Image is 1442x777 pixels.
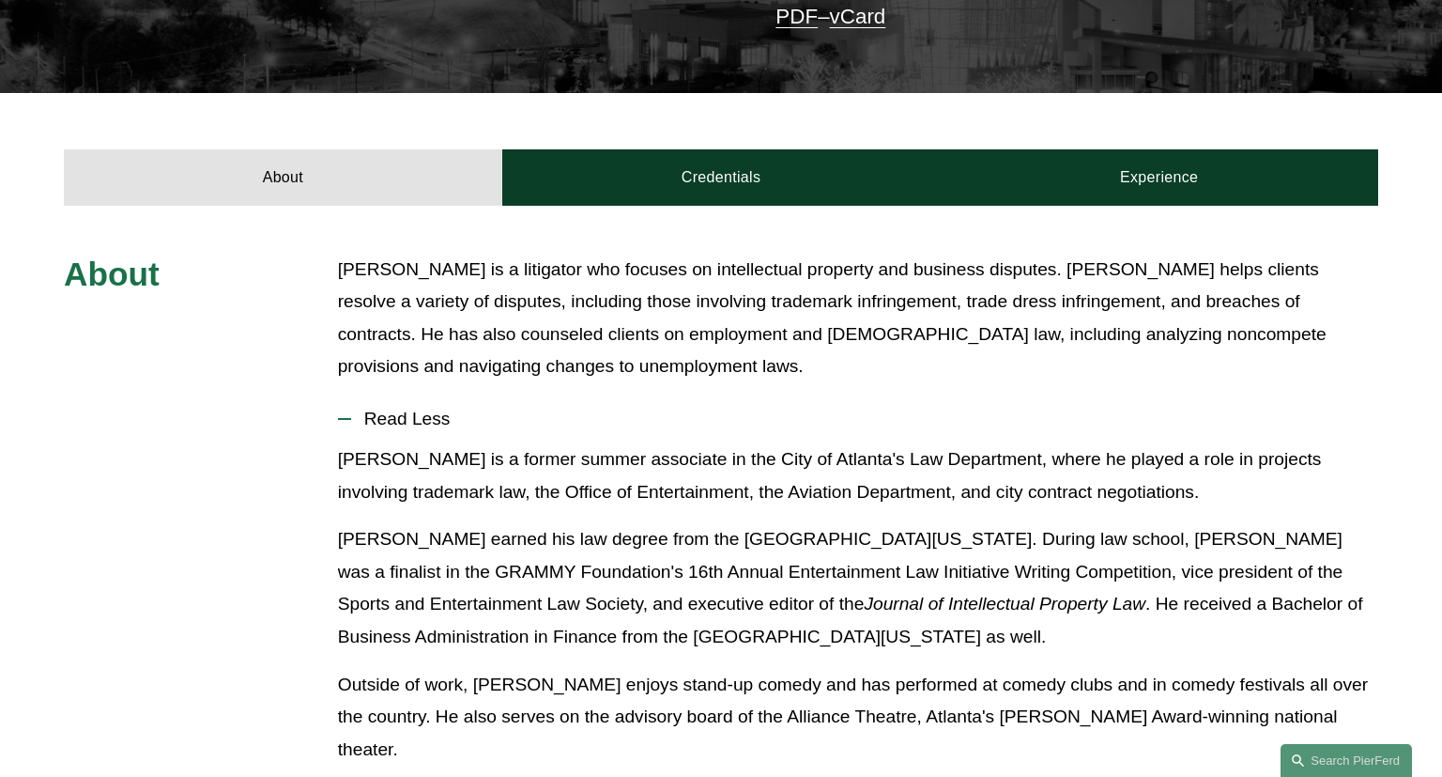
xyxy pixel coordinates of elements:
[351,409,1378,429] span: Read Less
[338,254,1378,383] p: [PERSON_NAME] is a litigator who focuses on intellectual property and business disputes. [PERSON_...
[1281,744,1412,777] a: Search this site
[338,395,1378,443] button: Read Less
[338,669,1378,767] p: Outside of work, [PERSON_NAME] enjoys stand-up comedy and has performed at comedy clubs and in co...
[338,443,1378,508] p: [PERSON_NAME] is a former summer associate in the City of Atlanta's Law Department, where he play...
[775,5,818,28] a: PDF
[940,149,1378,206] a: Experience
[864,594,1145,614] em: Journal of Intellectual Property Law
[64,256,160,292] span: About
[64,149,502,206] a: About
[830,5,886,28] a: vCard
[338,523,1378,653] p: [PERSON_NAME] earned his law degree from the [GEOGRAPHIC_DATA][US_STATE]. During law school, [PER...
[502,149,941,206] a: Credentials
